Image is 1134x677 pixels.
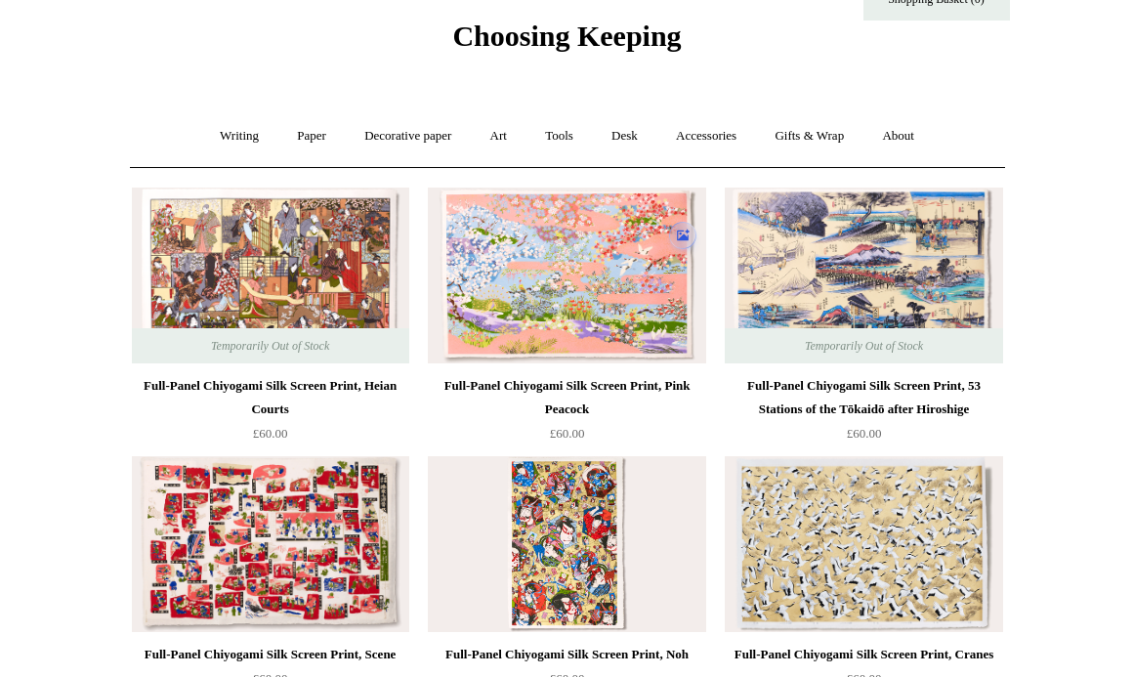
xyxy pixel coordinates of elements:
a: Full-Panel Chiyogami Silk Screen Print, Pink Peacock £60.00 [428,374,705,454]
span: Choosing Keeping [452,20,681,52]
a: Accessories [658,110,754,162]
a: Gifts & Wrap [757,110,861,162]
span: £60.00 [550,426,585,441]
div: Full-Panel Chiyogami Silk Screen Print, Scene [137,643,404,666]
a: Full-Panel Chiyogami Silk Screen Print, Pink Peacock Full-Panel Chiyogami Silk Screen Print, Pink... [428,188,705,363]
div: Full-Panel Chiyogami Silk Screen Print, Noh [433,643,700,666]
a: Full-Panel Chiyogami Silk Screen Print, Heian Courts £60.00 [132,374,409,454]
div: Full-Panel Chiyogami Silk Screen Print, Pink Peacock [433,374,700,421]
a: Paper [279,110,344,162]
a: Full-Panel Chiyogami Silk Screen Print, 53 Stations of the Tōkaidō after Hiroshige Full-Panel Chi... [725,188,1002,363]
a: Art [473,110,525,162]
img: Full-Panel Chiyogami Silk Screen Print, 53 Stations of the Tōkaidō after Hiroshige [725,188,1002,363]
div: Full-Panel Chiyogami Silk Screen Print, 53 Stations of the Tōkaidō after Hiroshige [730,374,997,421]
span: £60.00 [847,426,882,441]
a: Decorative paper [347,110,469,162]
span: £60.00 [253,426,288,441]
a: Full-Panel Chiyogami Silk Screen Print, 53 Stations of the Tōkaidō after Hiroshige £60.00 [725,374,1002,454]
a: Choosing Keeping [452,35,681,49]
a: About [864,110,932,162]
img: Full-Panel Chiyogami Silk Screen Print, Pink Peacock [428,188,705,363]
a: Full-Panel Chiyogami Silk Screen Print, Heian Courts Full-Panel Chiyogami Silk Screen Print, Heia... [132,188,409,363]
a: Full-Panel Chiyogami Silk Screen Print, Noh Full-Panel Chiyogami Silk Screen Print, Noh [428,456,705,632]
a: Writing [202,110,276,162]
a: Full-Panel Chiyogami Silk Screen Print, Scene Full-Panel Chiyogami Silk Screen Print, Scene [132,456,409,632]
div: Full-Panel Chiyogami Silk Screen Print, Heian Courts [137,374,404,421]
span: Temporarily Out of Stock [191,328,349,363]
span: Temporarily Out of Stock [785,328,943,363]
img: Full-Panel Chiyogami Silk Screen Print, Scene [132,456,409,632]
div: Full-Panel Chiyogami Silk Screen Print, Cranes [730,643,997,666]
img: Full-Panel Chiyogami Silk Screen Print, Noh [428,456,705,632]
img: Full-Panel Chiyogami Silk Screen Print, Heian Courts [132,188,409,363]
img: Full-Panel Chiyogami Silk Screen Print, Cranes [725,456,1002,632]
a: Desk [594,110,655,162]
a: Tools [527,110,591,162]
a: Full-Panel Chiyogami Silk Screen Print, Cranes Full-Panel Chiyogami Silk Screen Print, Cranes [725,456,1002,632]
